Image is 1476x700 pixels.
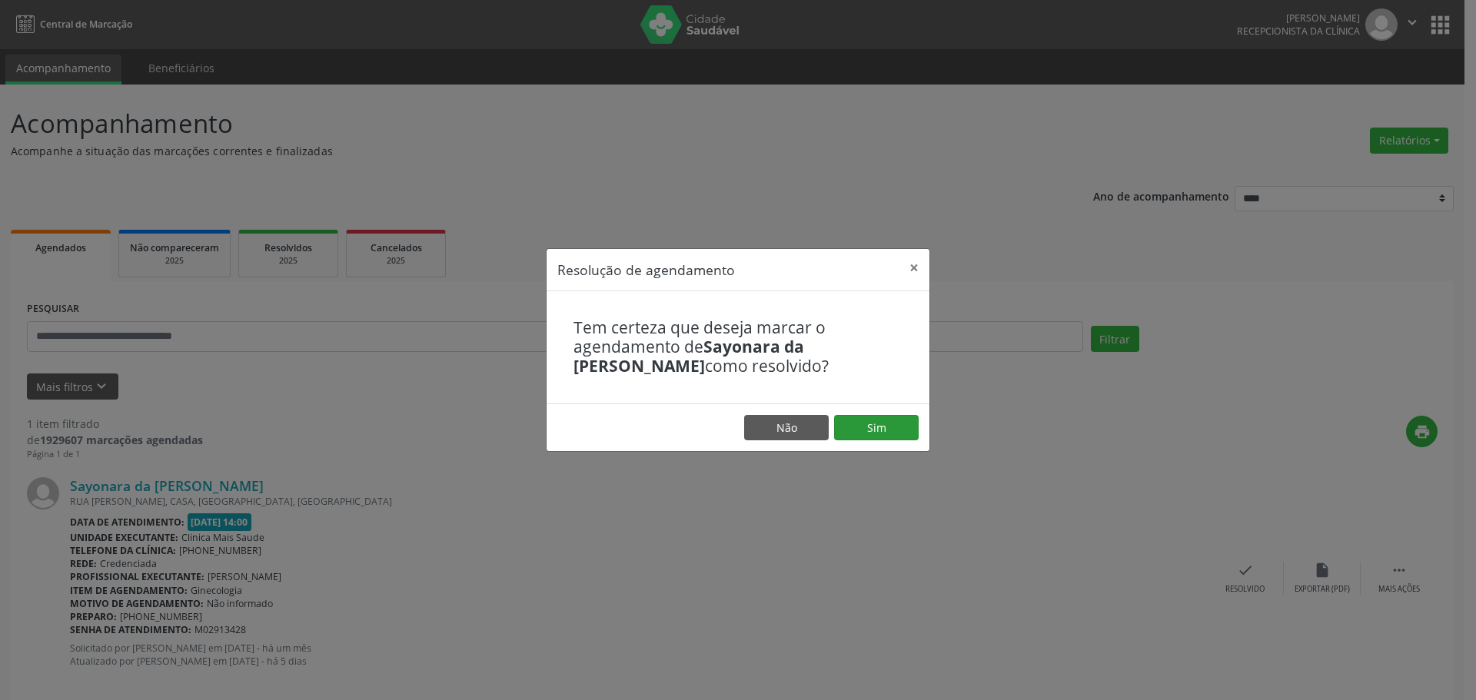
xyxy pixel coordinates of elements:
[557,260,735,280] h5: Resolução de agendamento
[744,415,829,441] button: Não
[573,336,804,377] b: Sayonara da [PERSON_NAME]
[899,249,929,287] button: Close
[834,415,919,441] button: Sim
[573,318,903,377] h4: Tem certeza que deseja marcar o agendamento de como resolvido?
